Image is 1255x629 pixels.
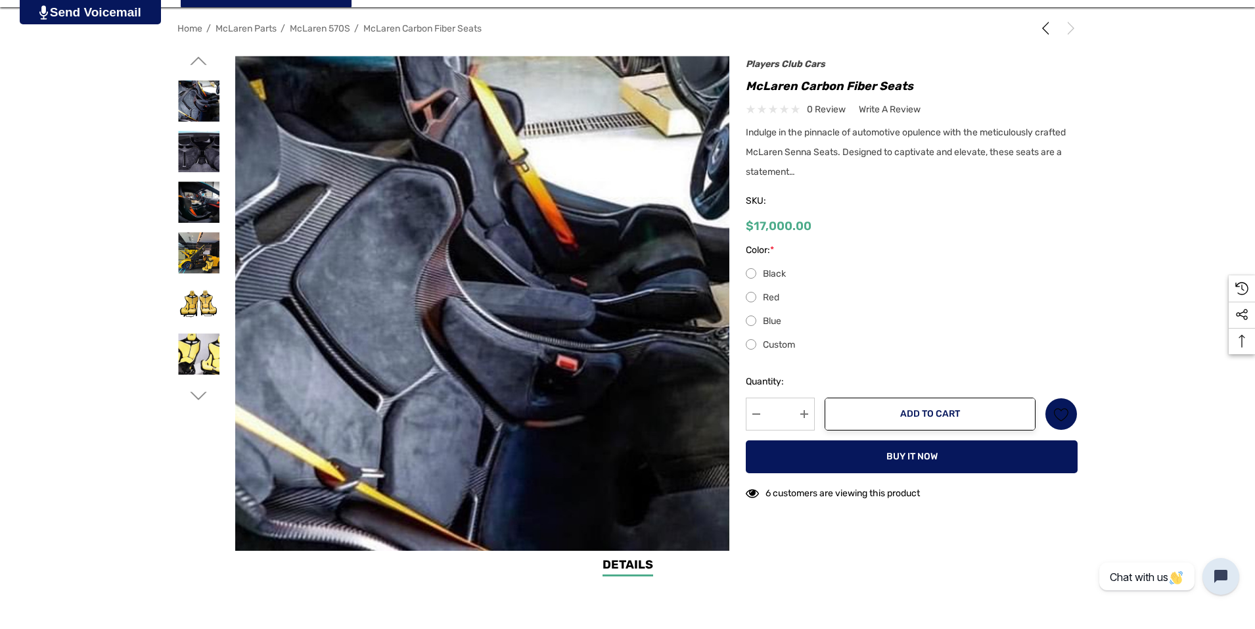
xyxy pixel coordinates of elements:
[178,333,219,375] img: McLaren Senna Seats
[1229,335,1255,348] svg: Top
[825,398,1036,431] button: Add to Cart
[1045,398,1078,431] a: Wish List
[1054,407,1069,422] svg: Wish List
[1235,282,1248,295] svg: Recently Viewed
[746,58,825,70] a: Players Club Cars
[178,80,219,122] img: McLaren Senna Seats
[746,243,1078,258] label: Color:
[39,5,48,20] img: PjwhLS0gR2VuZXJhdG9yOiBHcmF2aXQuaW8gLS0+PHN2ZyB4bWxucz0iaHR0cDovL3d3dy53My5vcmcvMjAwMC9zdmciIHhtb...
[746,127,1066,177] span: Indulge in the pinnacle of automotive opulence with the meticulously crafted McLaren Senna Seats....
[1039,22,1057,35] a: Previous
[178,181,219,223] img: McLaren Senna Seats
[746,374,815,390] label: Quantity:
[859,101,921,118] a: Write a Review
[746,192,811,210] span: SKU:
[191,388,207,404] svg: Go to slide 4 of 8
[746,481,920,501] div: 6 customers are viewing this product
[177,17,1078,40] nav: Breadcrumb
[178,283,219,324] img: McLaren Senna Seats
[290,23,350,34] a: McLaren 570S
[746,337,1078,353] label: Custom
[1059,22,1078,35] a: Next
[746,314,1078,329] label: Blue
[746,440,1078,473] button: Buy it now
[746,219,811,233] span: $17,000.00
[603,556,653,576] a: Details
[746,290,1078,306] label: Red
[746,266,1078,282] label: Black
[1235,308,1248,321] svg: Social Media
[746,76,1078,97] h1: McLaren Carbon Fiber Seats
[216,23,277,34] a: McLaren Parts
[807,101,846,118] span: 0 review
[178,131,219,172] img: McLaren Senna Seats
[859,104,921,116] span: Write a Review
[177,23,202,34] a: Home
[191,53,207,69] svg: Go to slide 2 of 8
[178,232,219,273] img: McLaren Senna Seats
[363,23,482,34] a: McLaren Carbon Fiber Seats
